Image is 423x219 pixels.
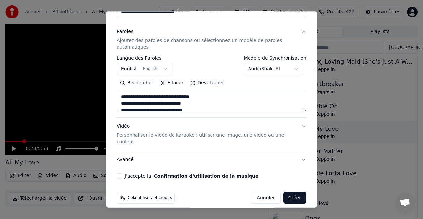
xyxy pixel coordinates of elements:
[283,192,306,204] button: Créer
[157,78,187,88] button: Effacer
[117,56,306,117] div: ParolesAjoutez des paroles de chansons ou sélectionnez un modèle de paroles automatiques
[125,174,258,178] label: J'accepte la
[117,132,296,145] p: Personnaliser le vidéo de karaoké : utiliser une image, une vidéo ou une couleur
[117,123,296,145] div: Vidéo
[244,56,306,60] label: Modèle de Synchronisation
[187,78,227,88] button: Développer
[117,28,133,35] div: Paroles
[251,192,280,204] button: Annuler
[117,151,306,168] button: Avancé
[117,118,306,151] button: VidéoPersonnaliser le vidéo de karaoké : utiliser une image, une vidéo ou une couleur
[128,195,172,201] span: Cela utilisera 4 crédits
[117,37,296,51] p: Ajoutez des paroles de chansons ou sélectionnez un modèle de paroles automatiques
[117,56,172,60] label: Langue des Paroles
[117,78,157,88] button: Rechercher
[154,174,258,178] button: J'accepte la
[117,23,306,56] button: ParolesAjoutez des paroles de chansons ou sélectionnez un modèle de paroles automatiques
